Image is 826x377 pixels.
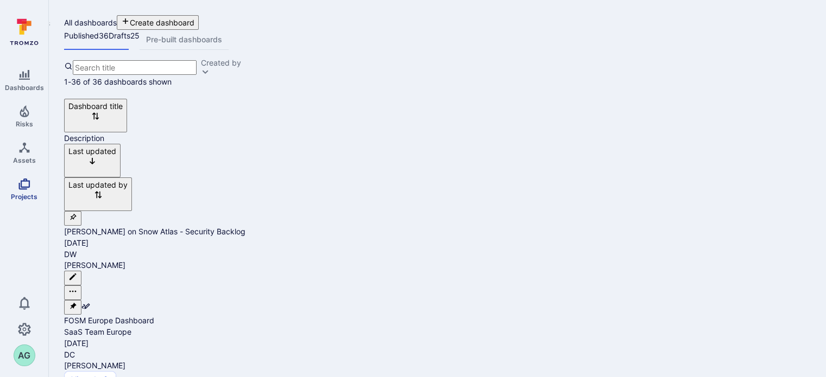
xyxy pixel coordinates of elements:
[64,271,811,300] div: Cell for
[64,260,811,271] span: [PERSON_NAME]
[201,59,241,67] button: Created by
[64,237,811,248] div: Cell for Last updated
[64,285,81,300] button: Row actions menu
[73,60,197,75] input: Search title
[64,326,811,337] div: Cell for Description
[64,30,109,50] a: Published
[109,30,140,50] a: Drafts
[5,84,44,92] span: Dashboards
[11,193,37,201] span: Projects
[64,99,127,132] button: Sort by Dashboard title
[64,248,811,271] div: Cell for Last updated by
[14,344,35,366] div: Ambika Golla Thimmaiah
[64,227,245,236] a: SAM on Snow Atlas - Security Backlog
[64,349,811,371] a: DC[PERSON_NAME]
[64,226,811,237] div: Cell for Dashboard title
[140,30,229,50] a: Pre-built dashboards
[64,337,811,349] div: Cell for Last updated
[64,300,811,315] div: Cell for icons
[64,300,81,315] button: Unpin from sidebar
[64,248,811,271] a: DW[PERSON_NAME]
[130,31,140,40] span: 25
[64,338,89,348] span: [DATE]
[64,349,811,371] div: Cell for Last updated by
[64,77,172,86] span: 1-36 of 36 dashboards shown
[64,214,81,223] span: Pin to sidebar
[117,15,199,30] button: Create dashboard menu
[64,360,811,371] span: [PERSON_NAME]
[64,238,89,247] span: [DATE]
[201,67,210,76] button: Expand dropdown
[64,177,132,211] button: Sort by Last updated by
[64,18,117,27] span: All dashboards
[64,326,811,337] div: SaaS Team Europe
[81,302,90,310] svg: There is a draft version of this dashboard available with unpublished changes
[64,248,811,260] div: Daniel Wahlqvist
[13,156,36,164] span: Assets
[64,349,811,360] div: Dan Cundy
[64,30,811,50] div: dashboards tabs
[64,211,81,226] button: Pin to sidebar
[64,271,81,285] button: Edit dashboard
[64,144,121,177] button: Sort by Last updated
[64,211,811,226] div: Cell for icons
[68,157,116,168] p: Sorted by: Alphabetically (Z-A)
[16,120,33,128] span: Risks
[14,344,35,366] button: AG
[99,31,109,40] span: 36
[64,132,811,144] div: Description
[64,303,81,312] span: Unpin from sidebar
[64,316,154,325] a: FOSM Europe Dashboard
[64,315,811,326] div: Cell for Dashboard title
